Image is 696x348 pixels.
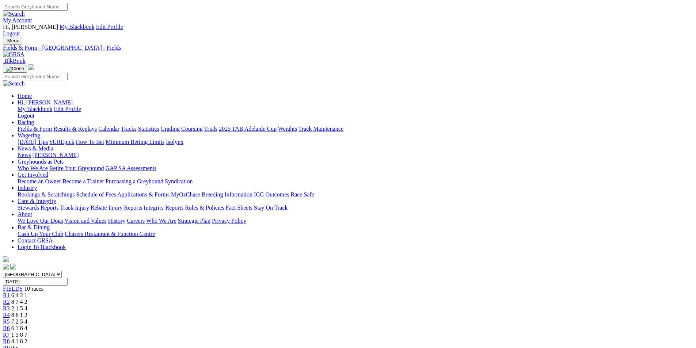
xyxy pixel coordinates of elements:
a: Edit Profile [54,106,81,112]
span: 8 6 1 2 [11,312,27,318]
a: Track Injury Rebate [60,204,107,211]
a: Cash Up Your Club [18,231,63,237]
a: How To Bet [76,139,104,145]
a: Privacy Policy [212,218,246,224]
a: R3 [3,305,10,311]
div: News & Media [18,152,693,158]
a: Minimum Betting Limits [106,139,164,145]
img: twitter.svg [10,264,16,269]
a: Fields & Form - [GEOGRAPHIC_DATA] - Fields [3,45,693,51]
div: About [18,218,693,224]
a: Who We Are [146,218,176,224]
a: R8 [3,338,10,344]
a: Race Safe [290,191,314,198]
span: 6 4 2 1 [11,292,27,298]
a: Stay On Track [254,204,288,211]
a: Careers [127,218,145,224]
a: Grading [161,126,180,132]
a: Fact Sheets [226,204,252,211]
a: Applications & Forms [117,191,170,198]
a: Contact GRSA [18,237,53,244]
input: Search [3,73,68,80]
a: R6 [3,325,10,331]
img: Close [6,66,24,72]
div: My Account [3,24,693,37]
img: Search [3,11,25,17]
span: Hi, [PERSON_NAME] [18,99,73,106]
a: Fields & Form [18,126,52,132]
a: Logout [18,112,34,119]
span: 6 1 8 4 [11,325,27,331]
a: News & Media [18,145,53,152]
a: [DATE] Tips [18,139,48,145]
a: Get Involved [18,172,48,178]
img: Search [3,80,25,87]
img: GRSA [3,51,24,58]
a: R5 [3,318,10,325]
a: Bar & Dining [18,224,50,230]
img: facebook.svg [3,264,9,269]
img: logo-grsa-white.png [28,64,34,70]
a: Greyhounds as Pets [18,158,64,165]
button: Toggle navigation [3,65,27,73]
a: News [18,152,31,158]
a: Breeding Information [202,191,252,198]
span: R2 [3,299,10,305]
a: Trials [204,126,217,132]
span: 10 races [24,286,43,292]
a: Home [18,93,32,99]
a: Stewards Reports [18,204,58,211]
div: Care & Integrity [18,204,693,211]
a: Who We Are [18,165,48,171]
a: My Blackbook [18,106,53,112]
a: FIELDS [3,286,23,292]
a: [PERSON_NAME] [32,152,79,158]
a: R1 [3,292,10,298]
a: Racing [18,119,34,125]
a: Become a Trainer [62,178,104,184]
span: 8 7 4 2 [11,299,27,305]
a: Coursing [181,126,203,132]
a: Tracks [121,126,137,132]
a: Vision and Values [64,218,106,224]
a: 2025 TAB Adelaide Cup [219,126,277,132]
a: BlkBook [3,58,26,64]
a: History [108,218,125,224]
a: R7 [3,332,10,338]
a: MyOzChase [171,191,200,198]
a: Schedule of Fees [76,191,116,198]
a: Purchasing a Greyhound [106,178,163,184]
a: Weights [278,126,297,132]
a: Isolynx [166,139,183,145]
button: Toggle navigation [3,37,22,45]
span: BlkBook [4,58,26,64]
a: Logout [3,30,20,37]
a: Syndication [165,178,193,184]
a: SUREpick [49,139,74,145]
img: logo-grsa-white.png [3,256,9,262]
span: 7 2 5 4 [11,318,27,325]
a: About [18,211,32,217]
a: Strategic Plan [178,218,210,224]
a: Bookings & Scratchings [18,191,75,198]
a: Statistics [138,126,159,132]
span: 2 1 5 4 [11,305,27,311]
div: Greyhounds as Pets [18,165,693,172]
span: Menu [7,38,19,43]
a: R4 [3,312,10,318]
a: Industry [18,185,37,191]
a: Wagering [18,132,40,138]
a: Retire Your Greyhound [49,165,104,171]
a: Edit Profile [96,24,123,30]
a: My Blackbook [60,24,95,30]
span: 4 1 8 2 [11,338,27,344]
a: ICG Outcomes [254,191,289,198]
input: Select date [3,278,68,286]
